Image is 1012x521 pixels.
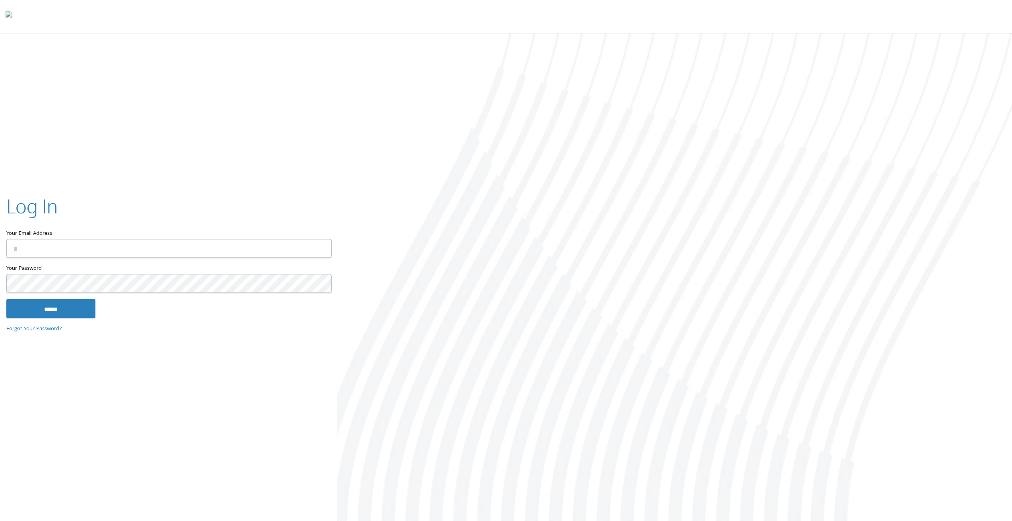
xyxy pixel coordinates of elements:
[6,325,62,333] a: Forgot Your Password?
[316,244,325,253] keeper-lock: Open Keeper Popup
[316,279,325,288] keeper-lock: Open Keeper Popup
[6,264,331,274] label: Your Password
[6,193,58,219] h2: Log In
[6,8,12,24] img: todyl-logo-dark.svg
